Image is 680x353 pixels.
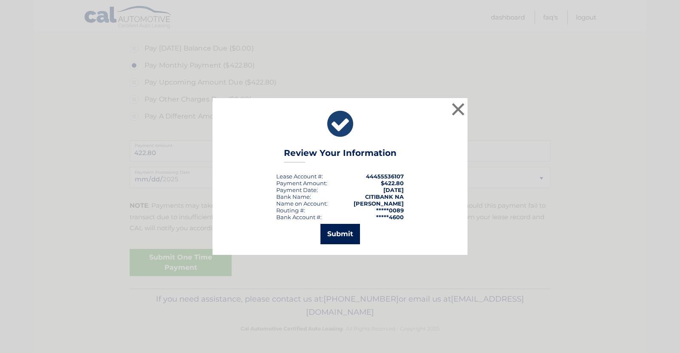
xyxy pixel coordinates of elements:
[320,224,360,244] button: Submit
[381,180,404,186] span: $422.80
[450,101,467,118] button: ×
[276,200,328,207] div: Name on Account:
[276,214,322,220] div: Bank Account #:
[276,173,323,180] div: Lease Account #:
[383,186,404,193] span: [DATE]
[284,148,397,163] h3: Review Your Information
[276,186,318,193] div: :
[365,193,404,200] strong: CITIBANK NA
[276,193,311,200] div: Bank Name:
[366,173,404,180] strong: 44455536107
[276,186,317,193] span: Payment Date
[354,200,404,207] strong: [PERSON_NAME]
[276,207,305,214] div: Routing #:
[276,180,327,186] div: Payment Amount:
